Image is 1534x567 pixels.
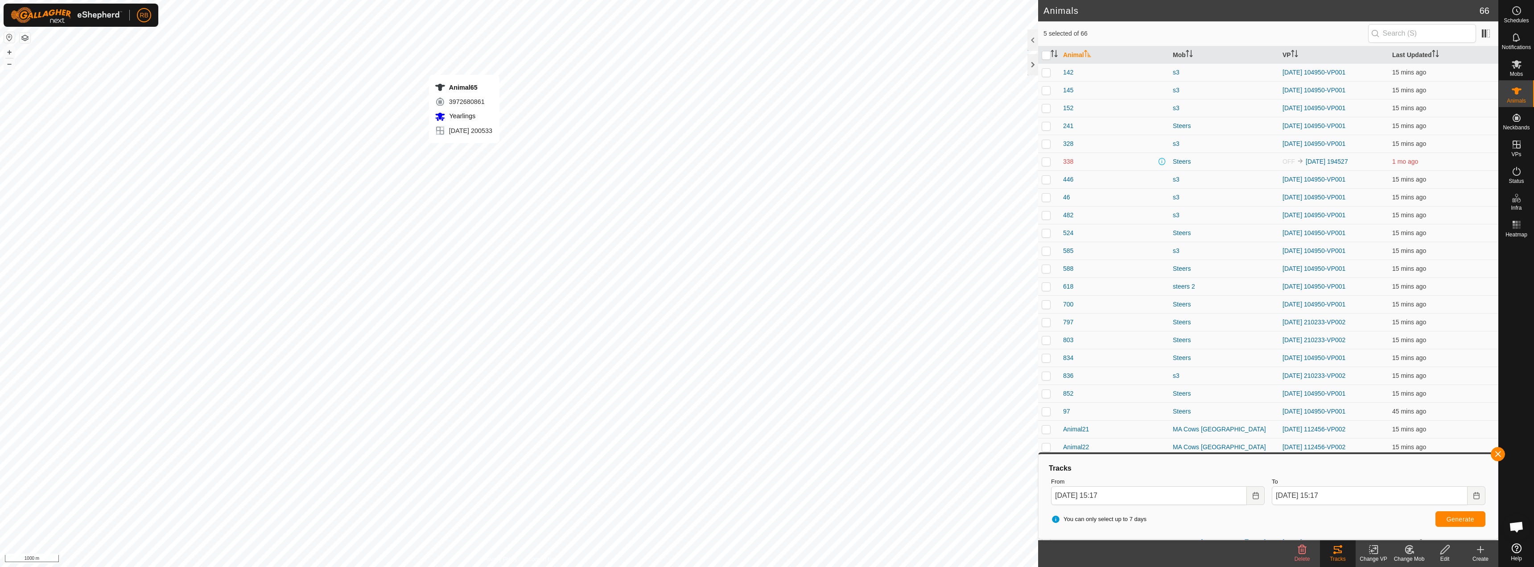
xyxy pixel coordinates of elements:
span: 803 [1063,335,1073,345]
span: Yearlings [447,112,475,120]
div: s3 [1173,211,1275,220]
span: 18 Sept 2025, 6:33 pm [1392,194,1426,201]
span: Delete [1295,556,1310,562]
a: [DATE] 104950-VP001 [1282,87,1345,94]
div: [DATE] 200533 [435,125,492,136]
span: 588 [1063,264,1073,273]
span: 27 July 2025, 9:03 am [1392,158,1418,165]
img: Gallagher Logo [11,7,122,23]
span: Status [1509,178,1524,184]
div: s3 [1173,86,1275,95]
div: s3 [1173,193,1275,202]
div: Tracks [1047,463,1489,474]
span: 18 Sept 2025, 6:33 pm [1392,176,1426,183]
div: Steers [1173,300,1275,309]
a: Contact Us [528,555,554,563]
span: VPs [1511,152,1521,157]
span: 241 [1063,121,1073,131]
span: Animal21 [1063,425,1089,434]
div: Change Mob [1391,555,1427,563]
span: 18 Sept 2025, 6:03 pm [1392,408,1426,415]
label: From [1051,477,1265,486]
span: 482 [1063,211,1073,220]
div: Steers [1173,121,1275,131]
div: Steers [1173,157,1275,166]
span: 18 Sept 2025, 6:33 pm [1392,265,1426,272]
div: Steers [1173,318,1275,327]
a: Privacy Policy [484,555,517,563]
span: Mobs [1510,71,1523,77]
div: s3 [1173,371,1275,381]
p-sorticon: Activate to sort [1291,51,1298,58]
span: 18 Sept 2025, 6:33 pm [1392,336,1426,344]
span: 97 [1063,407,1070,416]
span: Neckbands [1503,125,1530,130]
span: 524 [1063,228,1073,238]
a: Help [1499,540,1534,565]
span: 145 [1063,86,1073,95]
a: [DATE] 104950-VP001 [1282,122,1345,129]
input: Search (S) [1368,24,1476,43]
label: To [1272,477,1485,486]
p-sorticon: Activate to sort [1051,51,1058,58]
div: MA Cows [GEOGRAPHIC_DATA] [1173,443,1275,452]
span: Generate [1447,516,1474,523]
a: [DATE] 104950-VP001 [1282,211,1345,219]
span: 18 Sept 2025, 6:33 pm [1392,354,1426,361]
span: 18 Sept 2025, 6:33 pm [1392,533,1426,540]
span: OFF [1282,158,1295,165]
span: Heatmap [1505,232,1527,237]
a: [DATE] 194527 [1306,158,1348,165]
span: You can only select up to 7 days [1051,515,1146,524]
button: – [4,58,15,69]
a: [DATE] 104950-VP001 [1282,140,1345,147]
span: 18 Sept 2025, 6:33 pm [1392,211,1426,219]
span: Animal22 [1063,443,1089,452]
span: Notifications [1502,45,1531,50]
a: [DATE] 104950-VP001 [1282,176,1345,183]
div: Steers [1173,407,1275,416]
div: Steers [1173,228,1275,238]
div: steers 2 [1173,282,1275,291]
span: 18 Sept 2025, 6:33 pm [1392,301,1426,308]
button: Choose Date [1247,486,1265,505]
div: Open chat [1503,513,1530,540]
div: Change VP [1356,555,1391,563]
p-sorticon: Activate to sort [1432,51,1439,58]
span: 18 Sept 2025, 6:33 pm [1392,104,1426,112]
div: Create [1463,555,1498,563]
a: [DATE] 104950-VP001 [1282,390,1345,397]
span: 836 [1063,371,1073,381]
span: 18 Sept 2025, 6:33 pm [1392,229,1426,236]
span: 18 Sept 2025, 6:33 pm [1392,247,1426,254]
span: 18 Sept 2025, 6:34 pm [1392,426,1426,433]
div: Steers [1173,264,1275,273]
div: s3 [1173,103,1275,113]
span: 142 [1063,68,1073,77]
a: [DATE] 210233-VP002 [1282,319,1345,326]
span: 852 [1063,389,1073,398]
span: 18 Sept 2025, 6:33 pm [1392,69,1426,76]
a: [DATE] 104950-VP001 [1282,104,1345,112]
span: 338 [1063,157,1073,166]
div: s3 [1173,68,1275,77]
a: [DATE] 104950-VP001 [1282,265,1345,272]
span: 46 [1063,193,1070,202]
a: [DATE] 112456-VP002 [1282,443,1345,451]
th: Mob [1169,46,1279,64]
div: 3972680861 [435,96,492,107]
span: 5 selected of 66 [1043,29,1368,38]
span: 618 [1063,282,1073,291]
a: [DATE] 104950-VP001 [1282,247,1345,254]
span: 446 [1063,175,1073,184]
span: RB [140,11,148,20]
button: Generate [1435,511,1485,527]
span: 834 [1063,353,1073,363]
a: [DATE] 210233-VP002 [1282,336,1345,344]
th: Last Updated [1389,46,1498,64]
a: [DATE] 104950-VP001 [1282,301,1345,308]
div: Steers [1173,335,1275,345]
th: VP [1279,46,1389,64]
button: Map Layers [20,33,30,43]
th: Animal [1060,46,1169,64]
